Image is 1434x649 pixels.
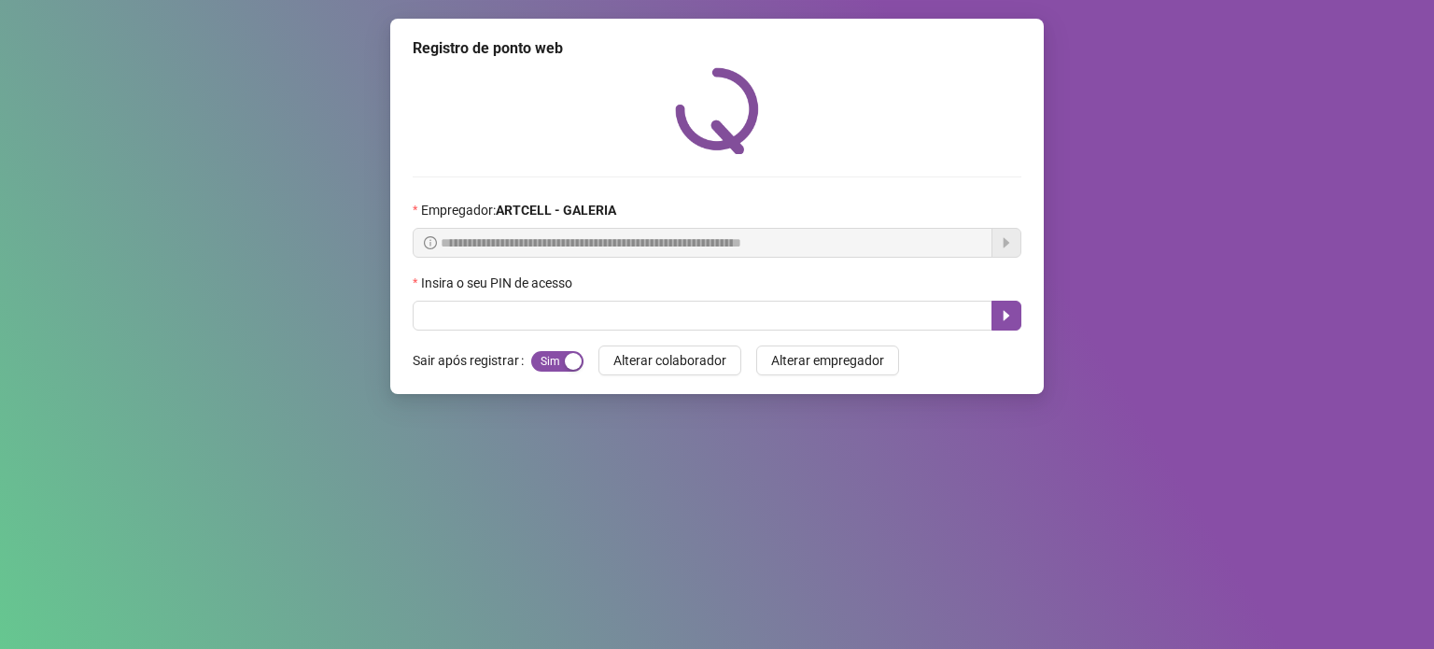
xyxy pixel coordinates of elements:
span: caret-right [999,308,1014,323]
span: Alterar empregador [771,350,884,371]
span: Alterar colaborador [613,350,726,371]
iframe: Intercom live chat [1371,586,1415,630]
img: QRPoint [675,67,759,154]
button: Alterar empregador [756,346,899,375]
label: Insira o seu PIN de acesso [413,273,584,293]
label: Sair após registrar [413,346,531,375]
div: Registro de ponto web [413,37,1021,60]
span: info-circle [424,236,437,249]
span: Empregador : [421,200,616,220]
button: Alterar colaborador [598,346,741,375]
strong: ARTCELL - GALERIA [496,203,616,218]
